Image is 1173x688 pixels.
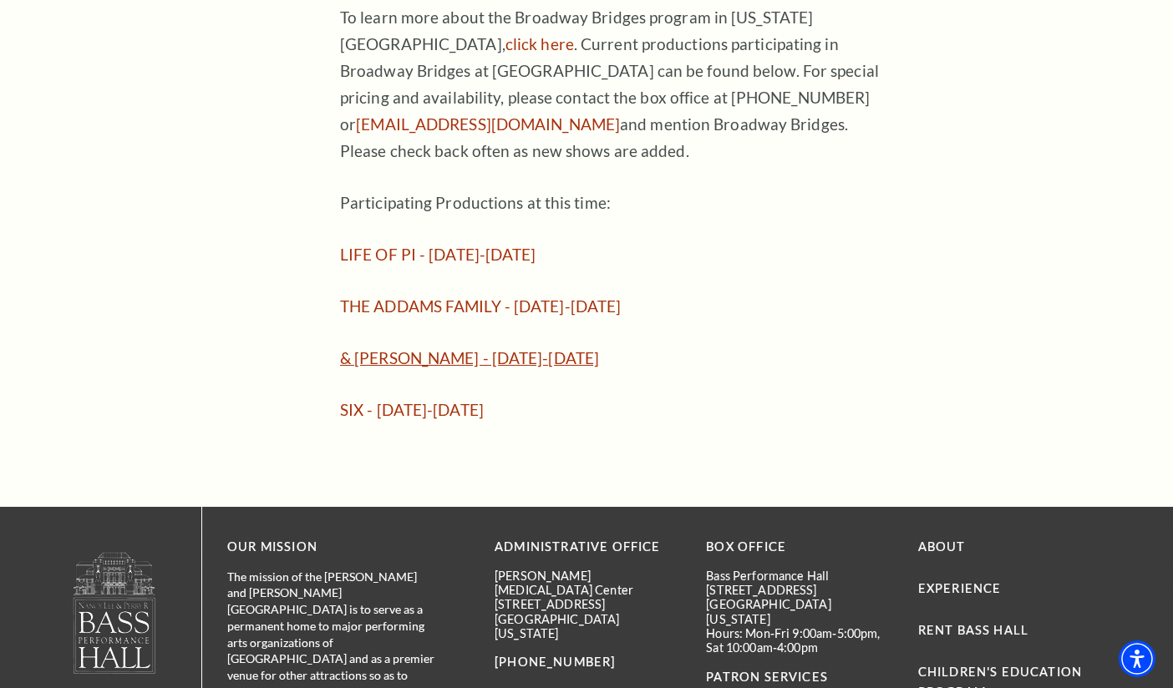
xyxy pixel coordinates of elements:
[918,539,966,554] a: About
[340,4,883,164] p: To learn more about the Broadway Bridges program in [US_STATE][GEOGRAPHIC_DATA], . Current produc...
[495,652,681,673] p: [PHONE_NUMBER]
[1119,640,1155,677] div: Accessibility Menu
[495,569,681,598] p: [PERSON_NAME][MEDICAL_DATA] Center
[340,245,536,264] a: LIFE OF PI - [DATE]-[DATE]
[340,190,883,216] p: Participating Productions at this time:
[340,400,484,419] a: SIX - [DATE]-[DATE]
[495,612,681,641] p: [GEOGRAPHIC_DATA][US_STATE]
[918,581,1002,595] a: Experience
[340,348,599,367] a: & [PERSON_NAME] - [DATE]-[DATE]
[340,296,621,316] a: THE ADDAMS FAMILY - [DATE]-[DATE]
[356,114,620,134] a: [EMAIL_ADDRESS][DOMAIN_NAME]
[495,537,681,558] p: Administrative Office
[706,597,892,626] p: [GEOGRAPHIC_DATA][US_STATE]
[505,34,574,53] a: To learn more about the Broadway Bridges program in New York City, click here - open in a new tab
[706,626,892,655] p: Hours: Mon-Fri 9:00am-5:00pm, Sat 10:00am-4:00pm
[918,623,1028,637] a: Rent Bass Hall
[706,583,892,597] p: [STREET_ADDRESS]
[706,569,892,583] p: Bass Performance Hall
[72,551,157,674] img: owned and operated by Performing Arts Fort Worth, A NOT-FOR-PROFIT 501(C)3 ORGANIZATION
[227,537,436,558] p: OUR MISSION
[706,537,892,558] p: BOX OFFICE
[495,597,681,611] p: [STREET_ADDRESS]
